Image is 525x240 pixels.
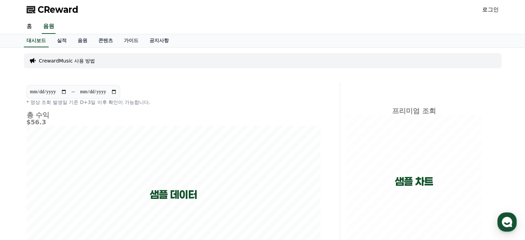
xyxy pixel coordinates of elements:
[21,19,38,34] a: 홈
[71,88,76,96] p: ~
[51,34,72,47] a: 실적
[346,107,482,115] h4: 프리미엄 조회
[144,34,174,47] a: 공지사항
[395,175,433,188] p: 샘플 차트
[150,189,197,201] p: 샘플 데이터
[38,4,78,15] span: CReward
[39,57,95,64] a: CrewardMusic 사용 방법
[27,111,321,119] h4: 총 수익
[27,4,78,15] a: CReward
[118,34,144,47] a: 가이드
[24,34,49,47] a: 대시보드
[72,34,93,47] a: 음원
[27,119,321,126] h5: $56.3
[42,19,56,34] a: 음원
[93,34,118,47] a: 콘텐츠
[27,99,321,106] p: * 영상 조회 발생일 기준 D+3일 이후 확인이 가능합니다.
[482,6,499,14] a: 로그인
